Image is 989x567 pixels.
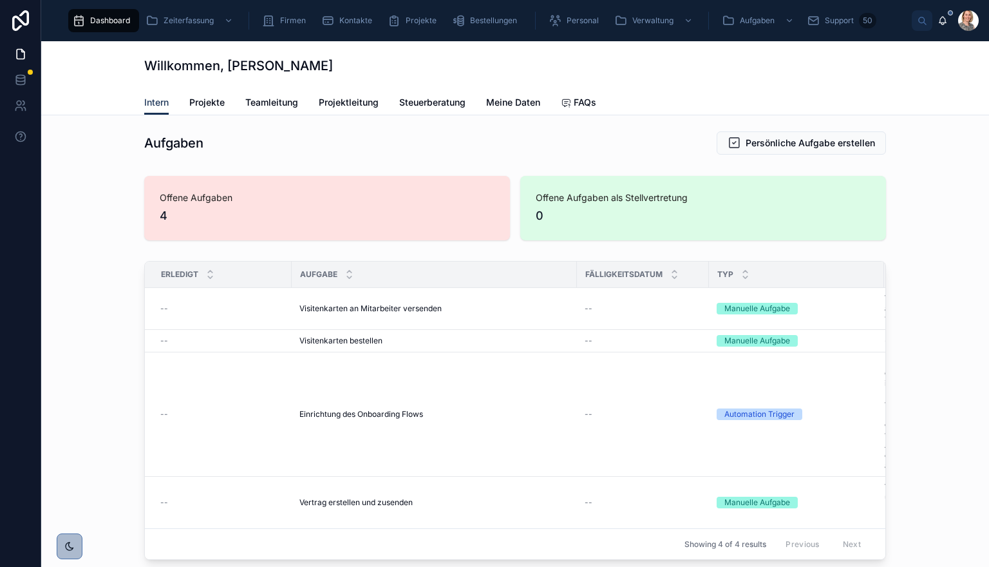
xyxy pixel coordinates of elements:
[317,9,381,32] a: Kontakte
[585,336,701,346] a: --
[717,303,876,314] a: Manuelle Aufgabe
[160,303,168,314] span: --
[300,269,337,280] span: Aufgabe
[746,137,875,149] span: Persönliche Aufgabe erstellen
[825,15,854,26] span: Support
[144,91,169,115] a: Intern
[536,207,871,225] span: 0
[319,91,379,117] a: Projektleitung
[299,497,569,508] a: Vertrag erstellen und zusenden
[885,336,892,346] span: --
[803,9,880,32] a: Support50
[724,497,790,508] div: Manuelle Aufgabe
[160,303,284,314] a: --
[142,9,240,32] a: Zeiterfassung
[717,408,876,420] a: Automation Trigger
[160,336,284,346] a: --
[632,15,673,26] span: Verwaltung
[724,408,795,420] div: Automation Trigger
[724,303,790,314] div: Manuelle Aufgabe
[160,497,284,508] a: --
[384,9,446,32] a: Projekte
[885,336,975,346] a: --
[299,497,413,508] span: Vertrag erstellen und zusenden
[144,57,333,75] h1: Willkommen, [PERSON_NAME]
[299,303,442,314] span: Visitenkarten an Mitarbeiter versenden
[258,9,315,32] a: Firmen
[610,9,699,32] a: Verwaltung
[718,9,800,32] a: Aufgaben
[684,539,766,550] span: Showing 4 of 4 results
[717,497,876,508] a: Manuelle Aufgabe
[717,131,886,155] button: Persönliche Aufgabe erstellen
[160,497,168,508] span: --
[160,409,168,419] span: --
[68,9,139,32] a: Dashboard
[585,497,592,508] span: --
[299,409,423,419] span: Einrichtung des Onboarding Flows
[319,96,379,109] span: Projektleitung
[585,269,663,280] span: Fälligkeitsdatum
[574,96,596,109] span: FAQs
[339,15,372,26] span: Kontakte
[585,303,592,314] span: --
[885,358,975,471] a: Diese Aufgabe ermöglicht es alle individuellen Einstellungen vorzunehmen und den Flow zu starten....
[740,15,775,26] span: Aufgaben
[406,15,437,26] span: Projekte
[585,303,701,314] a: --
[189,91,225,117] a: Projekte
[448,9,526,32] a: Bestellungen
[561,91,596,117] a: FAQs
[859,13,876,28] div: 50
[399,96,466,109] span: Steuerberatung
[62,6,912,35] div: scrollable content
[885,482,975,523] a: Vertrag zusenden und unterschreiben lassen. Unterschriftenlauf mit Mitarbeiter und CEO.
[160,191,494,204] span: Offene Aufgaben
[585,409,701,419] a: --
[585,409,592,419] span: --
[160,409,284,419] a: --
[161,269,198,280] span: Erledigt
[545,9,608,32] a: Personal
[245,91,298,117] a: Teamleitung
[245,96,298,109] span: Teamleitung
[160,336,168,346] span: --
[299,409,569,419] a: Einrichtung des Onboarding Flows
[486,91,540,117] a: Meine Daten
[144,96,169,109] span: Intern
[717,269,733,280] span: Typ
[280,15,306,26] span: Firmen
[299,336,382,346] span: Visitenkarten bestellen
[90,15,130,26] span: Dashboard
[470,15,517,26] span: Bestellungen
[585,497,701,508] a: --
[717,335,876,347] a: Manuelle Aufgabe
[567,15,599,26] span: Personal
[585,336,592,346] span: --
[399,91,466,117] a: Steuerberatung
[486,96,540,109] span: Meine Daten
[536,191,871,204] span: Offene Aufgaben als Stellvertretung
[885,293,975,324] a: Versenden Visitenkarten an neuen Mitarbeiter ca. 1 Woche vorher
[724,335,790,347] div: Manuelle Aufgabe
[189,96,225,109] span: Projekte
[299,336,569,346] a: Visitenkarten bestellen
[164,15,214,26] span: Zeiterfassung
[299,303,569,314] a: Visitenkarten an Mitarbeiter versenden
[144,134,203,152] h1: Aufgaben
[160,207,494,225] span: 4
